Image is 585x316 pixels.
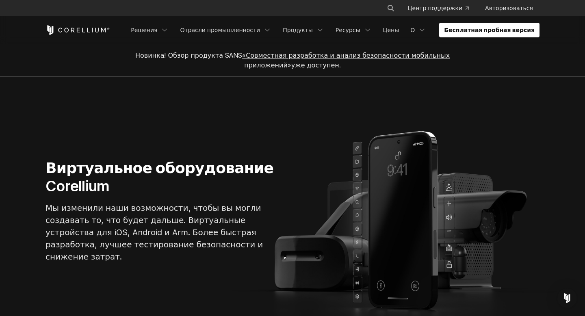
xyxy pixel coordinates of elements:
[377,1,539,15] div: Меню навигации
[557,288,577,308] div: Открытый Интерком Мессенджер
[336,26,360,33] font: Ресурсы
[383,26,399,33] font: Цены
[485,4,533,11] font: Авторизоваться
[444,26,535,33] font: Бесплатная пробная версия
[131,26,157,33] font: Решения
[410,26,415,33] font: О
[45,159,273,195] font: Виртуальное оборудование Corellium
[283,26,313,33] font: Продукты
[242,51,450,69] a: «Совместная разработка и анализ безопасности мобильных приложений»
[408,4,462,11] font: Центр поддержки
[135,51,242,59] font: Новинка! Обзор продукта SANS
[291,61,341,69] font: уже доступен.
[180,26,260,33] font: Отрасли промышленности
[383,1,398,15] button: Поиск
[45,203,263,262] font: Мы изменили наши возможности, чтобы вы могли создавать то, что будет дальше. Виртуальные устройст...
[45,25,110,35] a: Кореллиум Дом
[126,23,539,37] div: Меню навигации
